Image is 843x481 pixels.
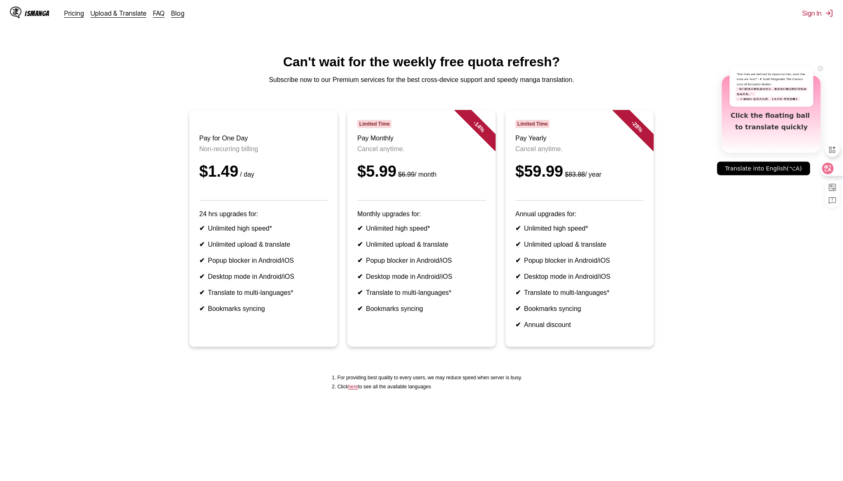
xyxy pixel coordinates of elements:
[199,225,205,232] b: ✔
[199,240,328,248] li: Unlimited upload & translate
[153,9,165,17] a: FAQ
[515,257,644,264] li: Popup blocker in Android/iOS
[565,171,585,178] s: $83.88
[563,171,601,178] small: / year
[238,171,254,178] small: / day
[357,289,363,296] b: ✔
[7,76,836,84] p: Subscribe now to our Premium services for the best cross-device support and speedy manga translat...
[199,257,328,264] li: Popup blocker in Android/iOS
[515,305,644,313] li: Bookmarks syncing
[515,257,521,264] b: ✔
[357,224,486,232] li: Unlimited high speed*
[515,163,644,180] div: $59.99
[515,321,521,328] b: ✔
[64,9,84,17] a: Pricing
[357,210,486,218] p: Monthly upgrades for:
[396,171,436,178] small: / month
[199,163,328,180] div: $1.49
[515,273,521,280] b: ✔
[348,384,358,390] a: Available languages
[612,102,662,151] div: - 28 %
[199,210,328,218] p: 24 hrs upgrades for:
[338,384,522,390] li: Click to see all the available languages
[454,102,504,151] div: - 14 %
[199,289,328,297] li: Translate to multi-languages*
[199,224,328,232] li: Unlimited high speed*
[357,241,363,248] b: ✔
[199,257,205,264] b: ✔
[357,273,486,280] li: Desktop mode in Android/iOS
[357,273,363,280] b: ✔
[7,54,836,70] h1: Can't wait for the weekly free quota refresh?
[515,145,644,153] p: Cancel anytime.
[91,9,147,17] a: Upload & Translate
[199,145,328,153] p: Non-recurring billing
[357,135,486,142] h3: Pay Monthly
[357,305,486,313] li: Bookmarks syncing
[357,145,486,153] p: Cancel anytime.
[10,7,64,20] a: IsManga LogoIsManga
[199,241,205,248] b: ✔
[515,289,644,297] li: Translate to multi-languages*
[802,9,833,17] button: Sign In
[357,225,363,232] b: ✔
[398,171,415,178] s: $6.99
[825,9,833,17] img: Sign out
[199,273,205,280] b: ✔
[357,257,486,264] li: Popup blocker in Android/iOS
[357,163,486,180] div: $5.99
[357,305,363,312] b: ✔
[10,7,21,18] img: IsManga Logo
[199,305,205,312] b: ✔
[515,225,521,232] b: ✔
[199,273,328,280] li: Desktop mode in Android/iOS
[199,305,328,313] li: Bookmarks syncing
[515,135,644,142] h3: Pay Yearly
[357,240,486,248] li: Unlimited upload & translate
[338,375,522,381] li: For providing best quality to every users, we may reduce speed when server is busy.
[357,257,363,264] b: ✔
[515,305,521,312] b: ✔
[515,273,644,280] li: Desktop mode in Android/iOS
[515,321,644,329] li: Annual discount
[515,120,550,128] span: Limited Time
[199,135,328,142] h3: Pay for One Day
[515,241,521,248] b: ✔
[515,289,521,296] b: ✔
[515,240,644,248] li: Unlimited upload & translate
[357,120,391,128] span: Limited Time
[25,9,49,17] div: IsManga
[171,9,184,17] a: Blog
[357,289,486,297] li: Translate to multi-languages*
[199,289,205,296] b: ✔
[515,224,644,232] li: Unlimited high speed*
[515,210,644,218] p: Annual upgrades for:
